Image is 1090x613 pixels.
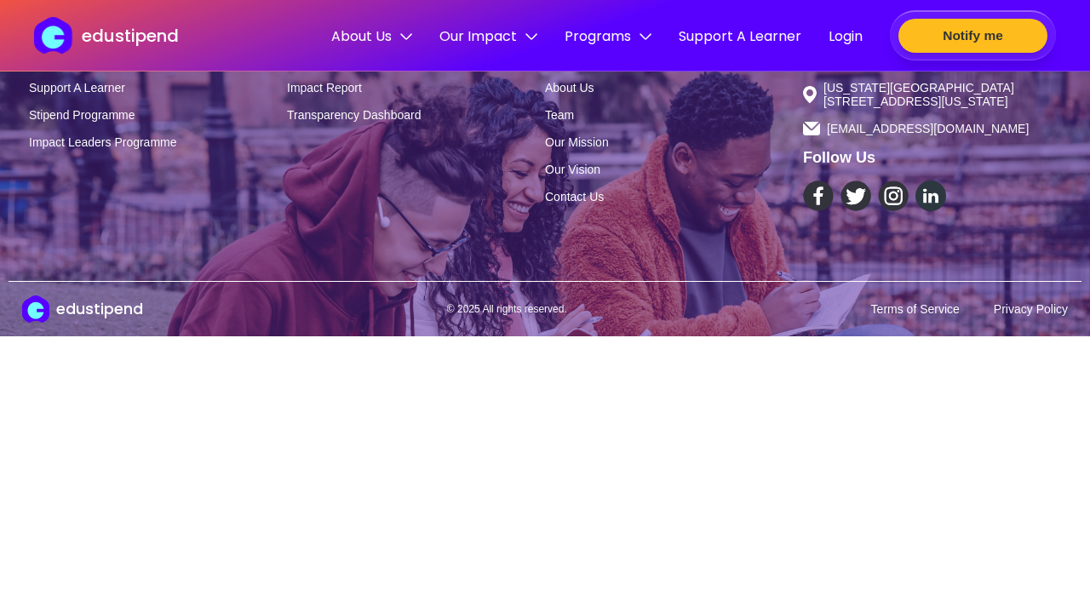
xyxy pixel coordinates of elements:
a: Privacy Policy [994,302,1068,316]
a: Impact Report [287,81,545,95]
img: down [525,31,537,43]
a: About Us [545,81,803,95]
a: edustipendedustipend [22,295,143,323]
a: Contact Us [545,190,803,203]
img: contact@edustipend.com [803,122,820,135]
a: Support A Learner [679,26,801,49]
h1: Follow Us [803,149,1061,167]
span: [EMAIL_ADDRESS][DOMAIN_NAME] [827,122,1029,135]
a: [US_STATE][GEOGRAPHIC_DATA][STREET_ADDRESS][US_STATE] [803,81,1061,108]
a: Team [545,108,803,122]
span: Programs [565,26,651,47]
a: Transparency Dashboard [287,108,545,122]
a: Our Vision [545,163,803,176]
img: Wisconsin Ave, Suite 700 Chevy Chase, Maryland 20815 [803,86,817,104]
span: [US_STATE][GEOGRAPHIC_DATA][STREET_ADDRESS][US_STATE] [823,81,1061,108]
a: Our Mission [545,135,803,149]
a: Login [829,26,863,49]
a: Stipend Programme [29,108,287,122]
p: © 2025 All rights reserved. [447,303,567,315]
span: Our Impact [439,26,537,47]
img: edustipend logo [34,17,80,54]
h1: edustipend [56,298,143,320]
span: About Us [331,26,412,47]
img: down [400,31,412,43]
img: edustipend [22,295,49,323]
span: Login [829,26,863,47]
a: Impact Leaders Programme [29,135,287,149]
img: down [640,31,651,43]
a: edustipend logoedustipend [34,17,178,54]
p: edustipend [82,23,179,49]
a: [EMAIL_ADDRESS][DOMAIN_NAME] [803,122,1061,135]
a: Terms of Service [871,302,960,316]
a: Support A Learner [29,81,287,95]
span: Support A Learner [679,26,801,47]
button: Notify me [898,19,1047,53]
